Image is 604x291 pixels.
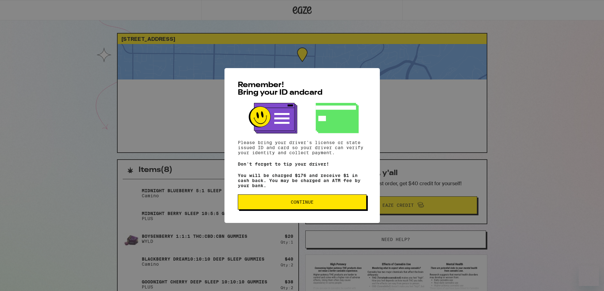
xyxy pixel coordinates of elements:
p: Please bring your driver's license or state issued ID and card so your driver can verify your ide... [238,140,367,155]
span: Continue [291,200,314,204]
iframe: Button to launch messaging window [579,266,599,286]
button: Continue [238,194,367,210]
p: You will be charged $176 and receive $1 in cash back. You may be charged an ATM fee by your bank. [238,173,367,188]
p: Don't forget to tip your driver! [238,161,367,167]
span: Remember! Bring your ID and card [238,81,322,97]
